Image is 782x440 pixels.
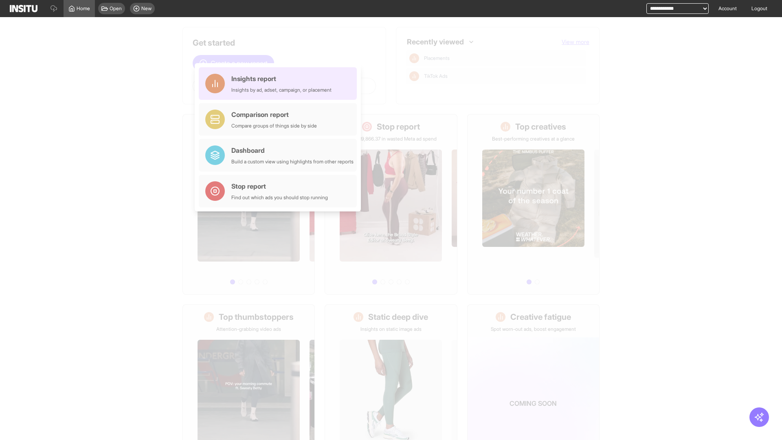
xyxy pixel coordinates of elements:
[231,123,317,129] div: Compare groups of things side by side
[141,5,152,12] span: New
[77,5,90,12] span: Home
[231,74,332,84] div: Insights report
[110,5,122,12] span: Open
[231,145,354,155] div: Dashboard
[231,87,332,93] div: Insights by ad, adset, campaign, or placement
[231,110,317,119] div: Comparison report
[231,194,328,201] div: Find out which ads you should stop running
[10,5,37,12] img: Logo
[231,158,354,165] div: Build a custom view using highlights from other reports
[231,181,328,191] div: Stop report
